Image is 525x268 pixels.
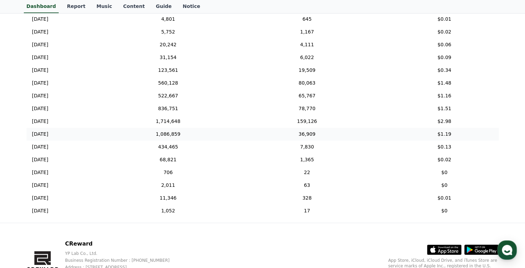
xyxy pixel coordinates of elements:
[32,207,48,214] p: [DATE]
[112,64,224,77] td: 123,561
[32,143,48,151] p: [DATE]
[32,79,48,87] p: [DATE]
[32,67,48,74] p: [DATE]
[32,131,48,138] p: [DATE]
[224,51,390,64] td: 6,022
[65,258,181,263] p: Business Registration Number : [PHONE_NUMBER]
[32,194,48,202] p: [DATE]
[112,51,224,64] td: 31,154
[224,179,390,192] td: 63
[390,64,498,77] td: $0.34
[390,179,498,192] td: $0
[224,13,390,26] td: 645
[32,105,48,112] p: [DATE]
[390,141,498,153] td: $0.13
[2,211,46,228] a: Home
[112,153,224,166] td: 68,821
[224,115,390,128] td: 159,126
[224,77,390,89] td: 80,063
[390,13,498,26] td: $0.01
[112,13,224,26] td: 4,801
[390,166,498,179] td: $0
[224,26,390,38] td: 1,167
[32,118,48,125] p: [DATE]
[224,89,390,102] td: 65,767
[224,128,390,141] td: 36,909
[112,38,224,51] td: 20,242
[32,28,48,36] p: [DATE]
[224,166,390,179] td: 22
[32,92,48,99] p: [DATE]
[390,204,498,217] td: $0
[112,89,224,102] td: 522,667
[390,192,498,204] td: $0.01
[390,89,498,102] td: $1.16
[224,141,390,153] td: 7,830
[390,115,498,128] td: $2.98
[112,179,224,192] td: 2,011
[32,182,48,189] p: [DATE]
[32,169,48,176] p: [DATE]
[112,115,224,128] td: 1,714,648
[224,64,390,77] td: 19,509
[102,221,119,227] span: Settings
[112,192,224,204] td: 11,346
[112,166,224,179] td: 706
[390,77,498,89] td: $1.48
[112,204,224,217] td: 1,052
[32,16,48,23] p: [DATE]
[65,251,181,256] p: YP Lab Co., Ltd.
[224,192,390,204] td: 328
[390,38,498,51] td: $0.06
[57,221,78,227] span: Messages
[390,128,498,141] td: $1.19
[224,102,390,115] td: 78,770
[18,221,30,227] span: Home
[112,77,224,89] td: 560,128
[112,102,224,115] td: 836,751
[32,54,48,61] p: [DATE]
[390,102,498,115] td: $1.51
[46,211,89,228] a: Messages
[224,204,390,217] td: 17
[112,128,224,141] td: 1,086,859
[224,38,390,51] td: 4,111
[390,153,498,166] td: $0.02
[89,211,133,228] a: Settings
[112,141,224,153] td: 434,465
[224,153,390,166] td: 1,365
[65,240,181,248] p: CReward
[112,26,224,38] td: 5,752
[390,51,498,64] td: $0.09
[32,41,48,48] p: [DATE]
[32,156,48,163] p: [DATE]
[390,26,498,38] td: $0.02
